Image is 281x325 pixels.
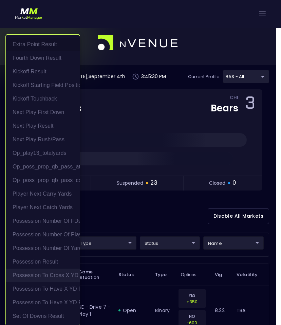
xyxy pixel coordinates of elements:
li: op_poss_prop_qb_pass_atts [6,160,80,174]
li: op_poss_prop_qb_pass_comps [6,174,80,187]
li: Kickoff Starting Field Position [6,78,80,92]
li: Player Next Carry Yards [6,187,80,201]
li: Extra Point Result [6,38,80,51]
li: Next Play First Down [6,106,80,119]
li: op_play13_totalyards [6,146,80,160]
li: Possession Number of Yards [6,241,80,255]
li: Set of Downs Result [6,309,80,323]
li: Next Play Result [6,119,80,133]
li: Next Play Rush/Pass [6,133,80,146]
li: Kickoff Touchback [6,92,80,106]
li: Possession Number of Plays [6,228,80,241]
li: Possession Result [6,255,80,269]
li: Kickoff Result [6,65,80,78]
li: Possession to Cross X YD Line [6,269,80,282]
li: Player Next Catch Yards [6,201,80,214]
li: Fourth Down Result [6,51,80,65]
li: Possession to Have X YD Pass [6,282,80,296]
li: Possession Number of FDs [6,214,80,228]
li: Possession to Have X YD Rush [6,296,80,309]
